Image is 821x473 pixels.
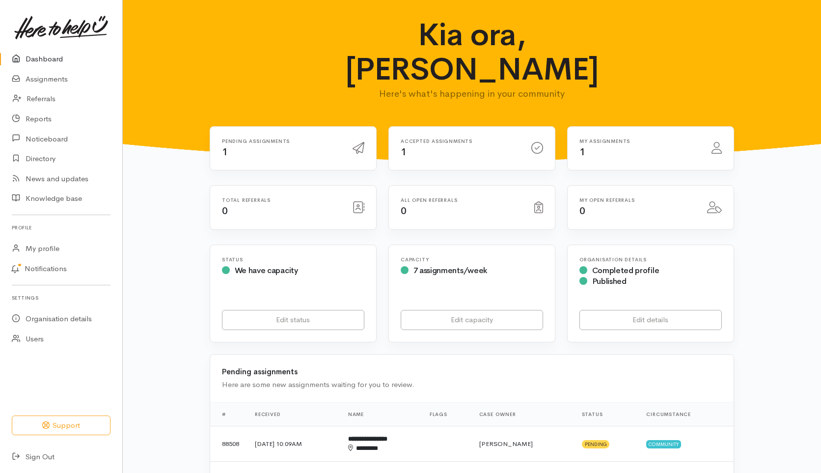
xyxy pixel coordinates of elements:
td: 88508 [210,426,247,461]
span: 1 [401,146,407,158]
div: Here are some new assignments waiting for you to review. [222,379,722,390]
th: Case Owner [471,402,574,426]
span: Pending [582,440,610,448]
h6: Organisation Details [579,257,722,262]
h6: Accepted assignments [401,139,520,144]
h6: Profile [12,221,110,234]
a: Edit capacity [401,310,543,330]
h6: All open referrals [401,197,522,203]
b: Pending assignments [222,367,298,376]
th: Circumstance [638,402,734,426]
h6: My open referrals [579,197,695,203]
a: Edit status [222,310,364,330]
a: Edit details [579,310,722,330]
h6: Status [222,257,364,262]
h6: Capacity [401,257,543,262]
h6: Settings [12,291,110,305]
span: 1 [579,146,585,158]
p: Here's what's happening in your community [309,87,635,101]
h6: Pending assignments [222,139,341,144]
h6: Total referrals [222,197,341,203]
span: 1 [222,146,228,158]
button: Support [12,416,110,436]
span: Completed profile [592,265,659,276]
span: 0 [222,205,228,217]
th: Status [574,402,639,426]
span: Community [646,440,681,448]
span: 0 [401,205,407,217]
h1: Kia ora, [PERSON_NAME] [309,18,635,87]
th: Flags [422,402,471,426]
span: Published [592,276,627,286]
span: 7 assignments/week [413,265,487,276]
th: # [210,402,247,426]
td: [PERSON_NAME] [471,426,574,461]
th: Name [340,402,422,426]
span: 0 [579,205,585,217]
th: Received [247,402,340,426]
span: We have capacity [235,265,298,276]
h6: My assignments [579,139,700,144]
td: [DATE] 10:09AM [247,426,340,461]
